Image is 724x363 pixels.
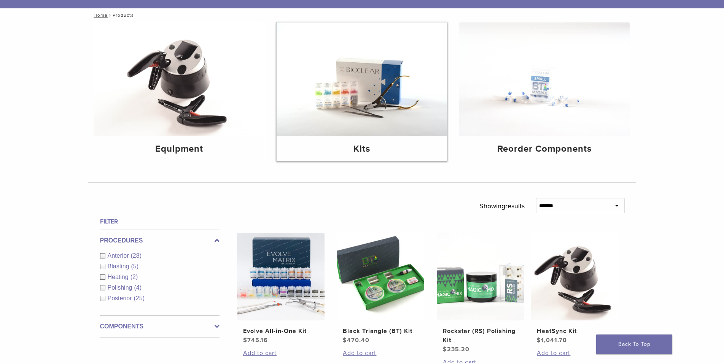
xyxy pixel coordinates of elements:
a: Back To Top [596,334,672,354]
span: $ [243,336,247,344]
span: (2) [130,274,138,280]
img: Evolve All-in-One Kit [237,233,325,320]
img: Reorder Components [459,22,630,136]
h2: Evolve All-in-One Kit [243,327,318,336]
img: Black Triangle (BT) Kit [337,233,424,320]
img: Kits [277,22,447,136]
a: Add to cart: “Evolve All-in-One Kit” [243,349,318,358]
span: (25) [134,295,145,301]
span: Blasting [108,263,131,269]
bdi: 470.40 [343,336,369,344]
a: Black Triangle (BT) KitBlack Triangle (BT) Kit $470.40 [336,233,425,345]
img: HeatSync Kit [531,233,618,320]
a: Add to cart: “Black Triangle (BT) Kit” [343,349,418,358]
h4: Kits [283,142,441,156]
span: / [108,13,113,17]
nav: Products [88,8,636,22]
a: HeatSync KitHeatSync Kit $1,041.70 [530,233,619,345]
a: Home [91,13,108,18]
h4: Reorder Components [465,142,624,156]
a: Equipment [94,22,265,161]
h4: Filter [100,217,220,226]
bdi: 235.20 [443,346,469,353]
bdi: 745.16 [243,336,268,344]
h2: Black Triangle (BT) Kit [343,327,418,336]
a: Rockstar (RS) Polishing KitRockstar (RS) Polishing Kit $235.20 [436,233,525,354]
a: Kits [277,22,447,161]
span: (5) [131,263,138,269]
span: $ [343,336,347,344]
span: Heating [108,274,130,280]
h2: Rockstar (RS) Polishing Kit [443,327,518,345]
p: Showing results [479,198,525,214]
label: Components [100,322,220,331]
span: Posterior [108,295,134,301]
span: Polishing [108,284,134,291]
span: $ [443,346,447,353]
img: Rockstar (RS) Polishing Kit [437,233,524,320]
bdi: 1,041.70 [537,336,567,344]
img: Equipment [94,22,265,136]
span: (4) [134,284,142,291]
a: Add to cart: “HeatSync Kit” [537,349,612,358]
span: (28) [131,252,142,259]
h2: HeatSync Kit [537,327,612,336]
h4: Equipment [100,142,259,156]
a: Reorder Components [459,22,630,161]
span: $ [537,336,541,344]
span: Anterior [108,252,131,259]
a: Evolve All-in-One KitEvolve All-in-One Kit $745.16 [237,233,325,345]
label: Procedures [100,236,220,245]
